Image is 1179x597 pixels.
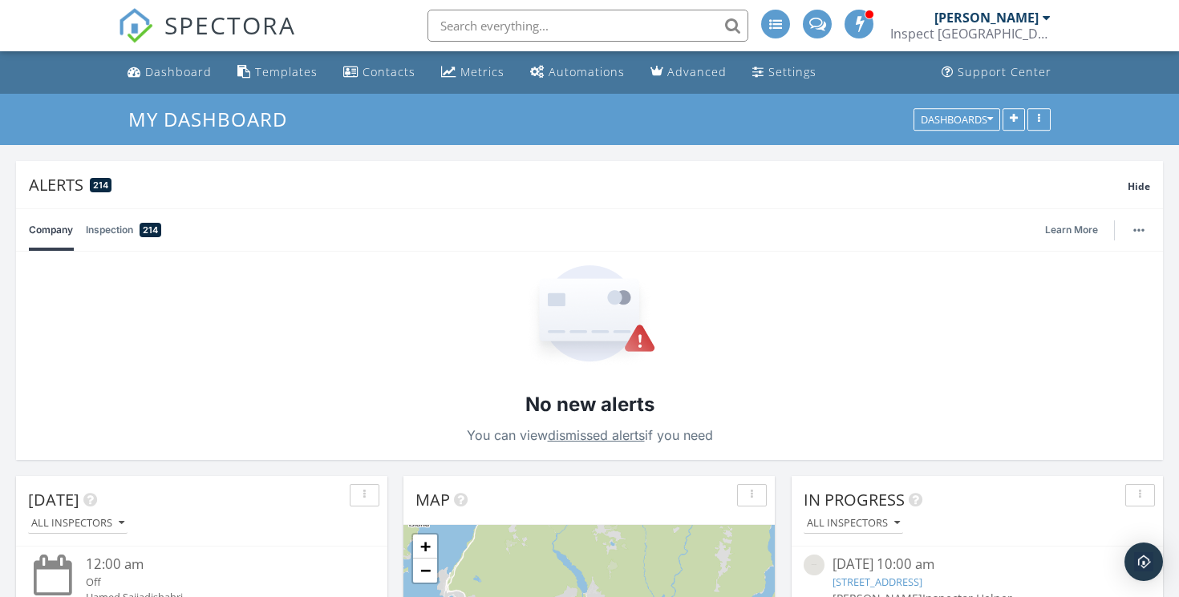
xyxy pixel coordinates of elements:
div: [PERSON_NAME] [934,10,1039,26]
div: Dashboards [921,114,993,125]
div: 12:00 am [86,555,346,575]
h2: No new alerts [525,391,654,418]
a: Dashboard [121,58,218,87]
span: In Progress [804,489,905,510]
a: Automations (Advanced) [524,58,631,87]
input: Search everything... [427,10,748,42]
div: Dashboard [145,64,212,79]
a: Learn More [1045,222,1108,238]
a: Inspection [86,209,161,251]
span: SPECTORA [164,8,296,42]
div: Open Intercom Messenger [1124,543,1163,581]
a: Metrics [435,58,511,87]
button: All Inspectors [28,513,128,534]
a: [STREET_ADDRESS] [833,575,922,589]
div: Automations [549,64,625,79]
img: Empty State [523,265,656,365]
a: Advanced [644,58,733,87]
a: Support Center [935,58,1058,87]
div: Settings [768,64,816,79]
a: dismissed alerts [548,427,645,443]
a: Settings [746,58,823,87]
img: The Best Home Inspection Software - Spectora [118,8,153,43]
a: SPECTORA [118,22,296,55]
img: ellipsis-632cfdd7c38ec3a7d453.svg [1133,228,1145,232]
div: Metrics [460,64,504,79]
div: Off [86,575,346,590]
div: Contacts [363,64,415,79]
span: 214 [93,180,108,191]
div: All Inspectors [31,518,124,529]
span: Hide [1128,180,1150,193]
span: 214 [143,222,158,238]
a: Company [29,209,73,251]
p: You can view if you need [467,424,713,446]
div: Alerts [29,174,1128,196]
button: Dashboards [914,108,1000,131]
div: Advanced [667,64,727,79]
div: [DATE] 10:00 am [833,555,1122,575]
span: Map [415,489,450,510]
div: Support Center [958,64,1051,79]
a: My Dashboard [128,106,301,132]
span: [DATE] [28,489,79,510]
a: Templates [231,58,324,87]
button: All Inspectors [804,513,903,534]
div: All Inspectors [807,518,900,529]
a: Zoom out [413,559,437,583]
img: streetview [804,555,824,575]
a: Contacts [337,58,422,87]
div: Templates [255,64,318,79]
a: Zoom in [413,534,437,559]
div: Inspect Canada [890,26,1051,42]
